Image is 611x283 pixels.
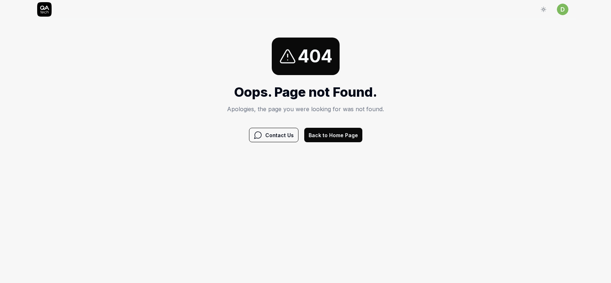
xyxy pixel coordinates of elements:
[249,128,298,142] button: Contact Us
[227,105,384,113] p: Apologies, the page you were looking for was not found.
[227,82,384,102] h1: Oops. Page not Found.
[557,4,568,15] button: d
[298,43,332,69] span: 404
[304,128,362,142] button: Back to Home Page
